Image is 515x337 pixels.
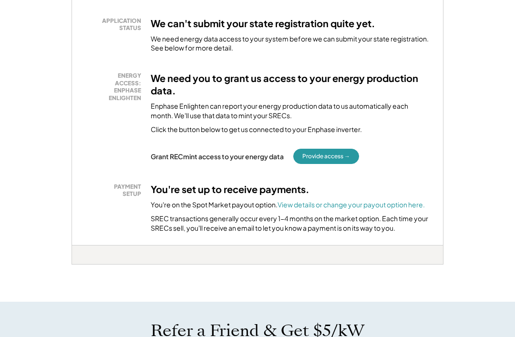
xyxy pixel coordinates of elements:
div: Enphase Enlighten can report your energy production data to us automatically each month. We'll us... [151,102,431,120]
div: SREC transactions generally occur every 1-4 months on the market option. Each time your SRECs sel... [151,214,431,233]
div: You're on the Spot Market payout option. [151,200,425,210]
div: liubsn7n - PA Solar [72,265,95,268]
h3: You're set up to receive payments. [151,183,309,195]
h3: We can't submit your state registration quite yet. [151,17,375,30]
div: Grant RECmint access to your energy data [151,152,284,161]
div: We need energy data access to your system before we can submit your state registration. See below... [151,34,431,53]
h3: We need you to grant us access to your energy production data. [151,72,431,97]
a: View details or change your payout option here. [278,200,425,209]
div: APPLICATION STATUS [89,17,141,32]
div: ENERGY ACCESS: ENPHASE ENLIGHTEN [89,72,141,102]
div: PAYMENT SETUP [89,183,141,198]
button: Provide access → [293,149,359,164]
div: Click the button below to get us connected to your Enphase inverter. [151,125,362,134]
